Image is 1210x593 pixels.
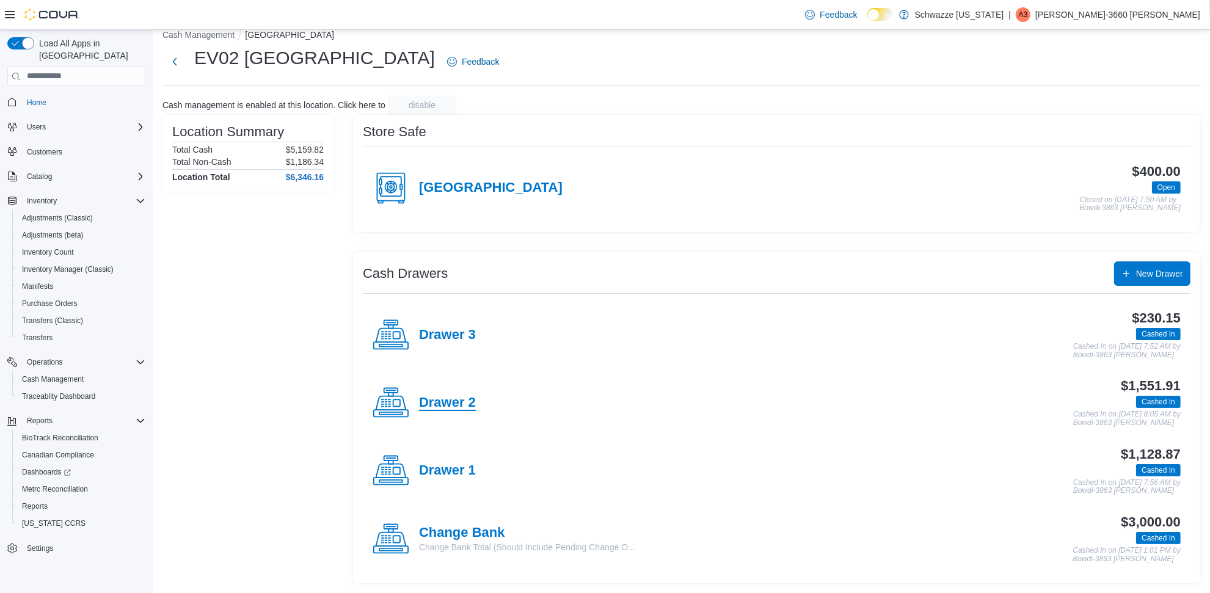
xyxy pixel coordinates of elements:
button: Canadian Compliance [12,446,150,464]
a: Traceabilty Dashboard [17,389,100,404]
span: Transfers (Classic) [17,313,145,328]
p: Closed on [DATE] 7:50 AM by Bowdi-3863 [PERSON_NAME] [1080,196,1181,213]
span: New Drawer [1136,267,1183,280]
button: BioTrack Reconciliation [12,429,150,446]
a: Metrc Reconciliation [17,482,93,497]
a: Purchase Orders [17,296,82,311]
h4: Drawer 2 [419,395,476,411]
span: Adjustments (Classic) [17,211,145,225]
p: Cashed In on [DATE] 7:52 AM by Bowdi-3863 [PERSON_NAME] [1073,343,1181,359]
span: Cashed In [1142,465,1175,476]
span: Adjustments (Classic) [22,213,93,223]
span: Transfers [17,330,145,345]
p: $5,159.82 [286,145,324,155]
h6: Total Non-Cash [172,157,231,167]
h4: Drawer 1 [419,463,476,479]
span: Users [27,122,46,132]
h3: $230.15 [1132,311,1181,326]
div: Angelica-3660 Ortiz [1016,7,1030,22]
button: Home [2,93,150,111]
h6: Total Cash [172,145,213,155]
button: Inventory Manager (Classic) [12,261,150,278]
p: Cashed In on [DATE] 1:01 PM by Bowdi-3863 [PERSON_NAME] [1073,547,1181,563]
a: BioTrack Reconciliation [17,431,103,445]
a: Inventory Manager (Classic) [17,262,118,277]
h3: Location Summary [172,125,284,139]
span: Home [27,98,46,107]
a: Adjustments (Classic) [17,211,98,225]
span: Traceabilty Dashboard [17,389,145,404]
a: Inventory Count [17,245,79,260]
button: [US_STATE] CCRS [12,515,150,532]
h4: [GEOGRAPHIC_DATA] [419,180,563,196]
button: Purchase Orders [12,295,150,312]
button: Adjustments (beta) [12,227,150,244]
span: Traceabilty Dashboard [22,391,95,401]
span: [US_STATE] CCRS [22,518,86,528]
button: Metrc Reconciliation [12,481,150,498]
a: Transfers [17,330,57,345]
button: Reports [22,413,57,428]
span: Canadian Compliance [17,448,145,462]
a: Canadian Compliance [17,448,99,462]
p: Change Bank Total (Should Include Pending Change O... [419,541,635,553]
a: [US_STATE] CCRS [17,516,90,531]
span: Dashboards [22,467,71,477]
span: Inventory Count [17,245,145,260]
span: A3 [1019,7,1028,22]
a: Transfers (Classic) [17,313,88,328]
button: Traceabilty Dashboard [12,388,150,405]
a: Adjustments (beta) [17,228,89,242]
button: Next [162,49,187,74]
span: Inventory Manager (Classic) [22,264,114,274]
button: Reports [12,498,150,515]
button: Manifests [12,278,150,295]
span: Settings [27,544,53,553]
span: Customers [22,144,145,159]
button: Users [2,118,150,136]
a: Feedback [800,2,862,27]
span: Load All Apps in [GEOGRAPHIC_DATA] [34,37,145,62]
a: Manifests [17,279,58,294]
p: Cashed In on [DATE] 7:56 AM by Bowdi-3863 [PERSON_NAME] [1073,479,1181,495]
button: Cash Management [162,30,235,40]
span: Feedback [820,9,857,21]
span: Customers [27,147,62,157]
span: Manifests [17,279,145,294]
a: Dashboards [17,465,76,479]
button: [GEOGRAPHIC_DATA] [245,30,334,40]
button: Inventory [2,192,150,209]
span: Reports [22,413,145,428]
a: Cash Management [17,372,89,387]
span: Inventory Manager (Classic) [17,262,145,277]
span: Cash Management [22,374,84,384]
span: Cashed In [1136,532,1181,544]
span: Inventory Count [22,247,74,257]
button: Users [22,120,51,134]
button: Adjustments (Classic) [12,209,150,227]
span: Cashed In [1136,328,1181,340]
span: Transfers (Classic) [22,316,83,326]
span: Manifests [22,282,53,291]
img: Cova [24,9,79,21]
button: Transfers [12,329,150,346]
a: Feedback [442,49,504,74]
button: Reports [2,412,150,429]
span: BioTrack Reconciliation [17,431,145,445]
a: Settings [22,541,58,556]
button: disable [388,95,456,115]
a: Home [22,95,51,110]
p: | [1008,7,1011,22]
span: Washington CCRS [17,516,145,531]
button: Transfers (Classic) [12,312,150,329]
span: Inventory [22,194,145,208]
p: Schwazze [US_STATE] [915,7,1004,22]
button: Operations [22,355,68,369]
p: Cashed In on [DATE] 8:05 AM by Bowdi-3863 [PERSON_NAME] [1073,410,1181,427]
span: Canadian Compliance [22,450,94,460]
span: Open [1157,182,1175,193]
button: Operations [2,354,150,371]
button: Inventory Count [12,244,150,261]
span: Metrc Reconciliation [17,482,145,497]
